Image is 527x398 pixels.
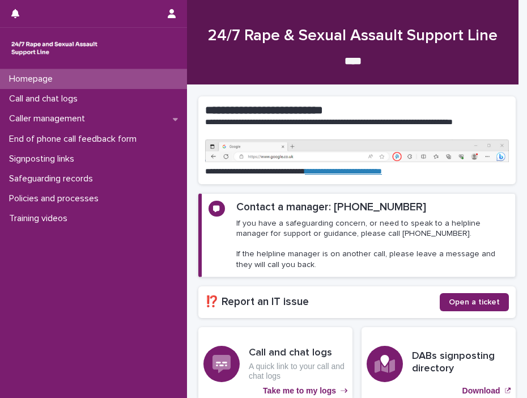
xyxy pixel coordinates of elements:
[5,94,87,104] p: Call and chat logs
[5,173,102,184] p: Safeguarding records
[5,154,83,164] p: Signposting links
[412,350,511,375] h3: DABs signposting directory
[462,386,500,396] p: Download
[449,298,500,306] span: Open a ticket
[9,37,100,60] img: rhQMoQhaT3yELyF149Cw
[249,347,347,359] h3: Call and chat logs
[5,74,62,84] p: Homepage
[236,218,508,270] p: If you have a safeguarding concern, or need to speak to a helpline manager for support or guidanc...
[205,139,509,162] img: https%3A%2F%2Fcdn.document360.io%2F0deca9d6-0dac-4e56-9e8f-8d9979bfce0e%2FImages%2FDocumentation%...
[5,213,76,224] p: Training videos
[5,113,94,124] p: Caller management
[5,193,108,204] p: Policies and processes
[205,295,440,308] h2: ⁉️ Report an IT issue
[198,27,507,46] h1: 24/7 Rape & Sexual Assault Support Line
[440,293,509,311] a: Open a ticket
[5,134,146,145] p: End of phone call feedback form
[236,201,426,214] h2: Contact a manager: [PHONE_NUMBER]
[263,386,336,396] p: Take me to my logs
[249,362,347,381] p: A quick link to your call and chat logs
